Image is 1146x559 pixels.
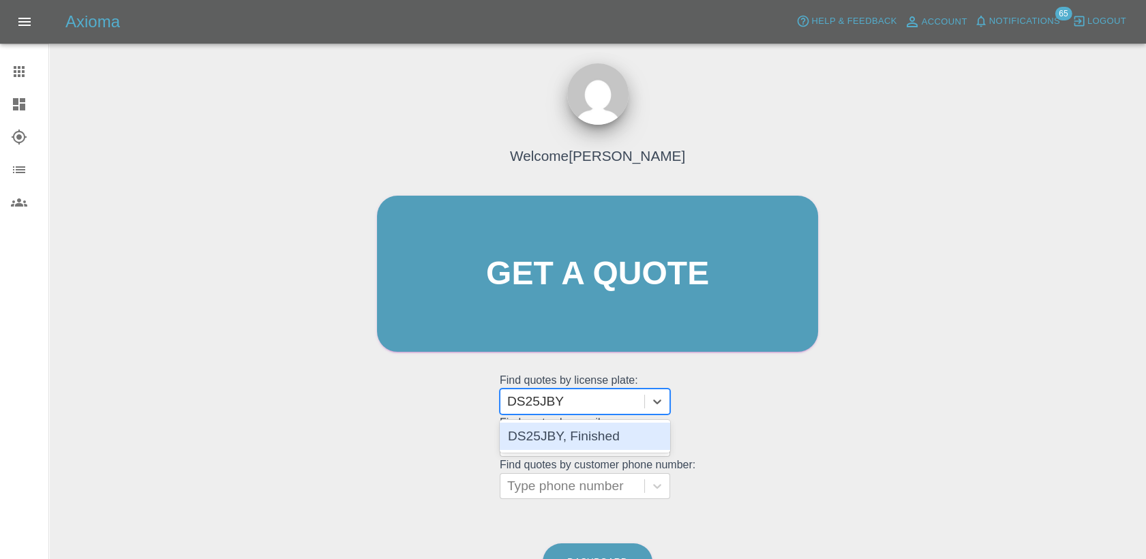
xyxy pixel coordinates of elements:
[510,145,685,166] h4: Welcome [PERSON_NAME]
[971,11,1064,32] button: Notifications
[1055,7,1072,20] span: 65
[901,11,971,33] a: Account
[500,459,695,499] grid: Find quotes by customer phone number:
[500,374,695,414] grid: Find quotes by license plate:
[377,196,818,352] a: Get a quote
[1069,11,1130,32] button: Logout
[500,417,695,457] grid: Find quotes by email:
[989,14,1060,29] span: Notifications
[811,14,896,29] span: Help & Feedback
[567,63,629,125] img: ...
[1087,14,1126,29] span: Logout
[793,11,900,32] button: Help & Feedback
[922,14,967,30] span: Account
[65,11,120,33] h5: Axioma
[500,423,670,450] div: DS25JBY, Finished
[8,5,41,38] button: Open drawer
